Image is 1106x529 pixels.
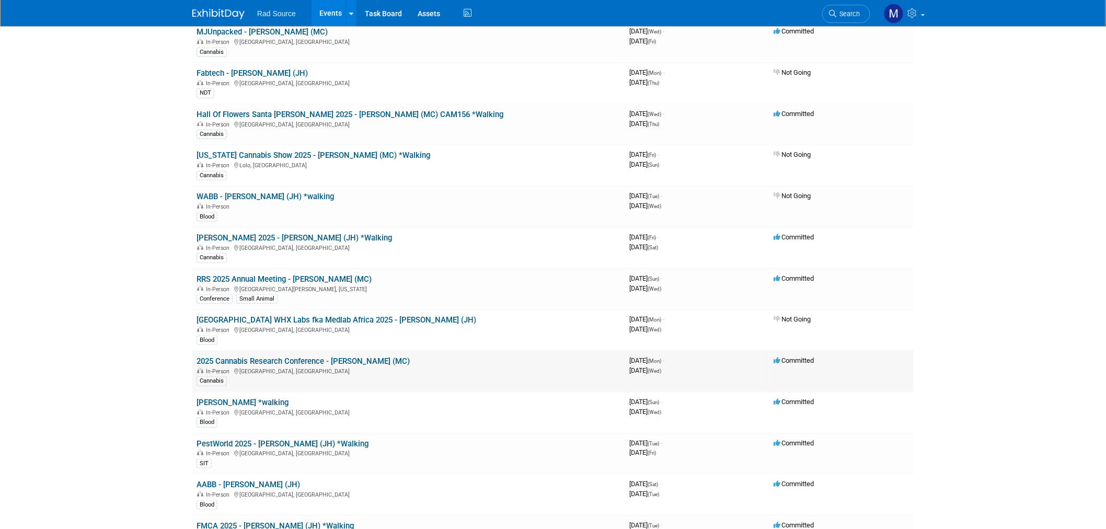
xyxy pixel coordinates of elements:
[629,521,662,529] span: [DATE]
[197,366,621,375] div: [GEOGRAPHIC_DATA], [GEOGRAPHIC_DATA]
[774,151,811,158] span: Not Going
[629,356,664,364] span: [DATE]
[197,68,308,78] a: Fabtech - [PERSON_NAME] (JH)
[629,366,661,374] span: [DATE]
[822,5,870,23] a: Search
[197,448,621,457] div: [GEOGRAPHIC_DATA], [GEOGRAPHIC_DATA]
[774,398,814,406] span: Committed
[648,368,661,374] span: (Wed)
[206,80,233,87] span: In-Person
[197,398,289,407] a: [PERSON_NAME] *walking
[197,336,217,345] div: Blood
[663,110,664,118] span: -
[774,315,811,323] span: Not Going
[206,491,233,498] span: In-Person
[648,121,659,127] span: (Thu)
[197,368,203,373] img: In-Person Event
[648,245,658,250] span: (Sat)
[197,171,227,180] div: Cannabis
[206,39,233,45] span: In-Person
[629,325,661,333] span: [DATE]
[648,203,661,209] span: (Wed)
[197,88,214,98] div: NDT
[197,325,621,333] div: [GEOGRAPHIC_DATA], [GEOGRAPHIC_DATA]
[648,491,659,497] span: (Tue)
[884,4,904,24] img: Melissa Conboy
[197,245,203,250] img: In-Person Event
[648,162,659,168] span: (Sun)
[197,80,203,85] img: In-Person Event
[197,491,203,497] img: In-Person Event
[648,39,656,44] span: (Fri)
[197,243,621,251] div: [GEOGRAPHIC_DATA], [GEOGRAPHIC_DATA]
[197,408,621,416] div: [GEOGRAPHIC_DATA], [GEOGRAPHIC_DATA]
[197,130,227,139] div: Cannabis
[661,192,662,200] span: -
[197,459,212,468] div: SIT
[836,10,860,18] span: Search
[774,192,811,200] span: Not Going
[774,68,811,76] span: Not Going
[774,110,814,118] span: Committed
[629,315,664,323] span: [DATE]
[648,327,661,332] span: (Wed)
[197,203,203,209] img: In-Person Event
[629,233,659,241] span: [DATE]
[197,192,334,201] a: WABB - [PERSON_NAME] (JH) *walking
[648,152,656,158] span: (Fri)
[197,286,203,291] img: In-Person Event
[197,37,621,45] div: [GEOGRAPHIC_DATA], [GEOGRAPHIC_DATA]
[648,481,658,487] span: (Sat)
[197,356,410,366] a: 2025 Cannabis Research Conference - [PERSON_NAME] (MC)
[648,235,656,240] span: (Fri)
[663,68,664,76] span: -
[197,500,217,510] div: Blood
[629,78,659,86] span: [DATE]
[192,9,245,19] img: ExhibitDay
[629,480,661,488] span: [DATE]
[648,399,659,405] span: (Sun)
[648,80,659,86] span: (Thu)
[629,192,662,200] span: [DATE]
[648,409,661,415] span: (Wed)
[661,398,662,406] span: -
[197,284,621,293] div: [GEOGRAPHIC_DATA][PERSON_NAME], [US_STATE]
[648,193,659,199] span: (Tue)
[629,151,659,158] span: [DATE]
[197,376,227,386] div: Cannabis
[629,160,659,168] span: [DATE]
[774,521,814,529] span: Committed
[648,111,661,117] span: (Wed)
[197,162,203,167] img: In-Person Event
[629,398,662,406] span: [DATE]
[661,439,662,447] span: -
[629,408,661,416] span: [DATE]
[197,274,372,284] a: RRS 2025 Annual Meeting - [PERSON_NAME] (MC)
[629,68,664,76] span: [DATE]
[197,212,217,222] div: Blood
[629,120,659,128] span: [DATE]
[206,245,233,251] span: In-Person
[629,27,664,35] span: [DATE]
[629,284,661,292] span: [DATE]
[197,151,430,160] a: [US_STATE] Cannabis Show 2025 - [PERSON_NAME] (MC) *Walking
[774,27,814,35] span: Committed
[197,450,203,455] img: In-Person Event
[206,327,233,333] span: In-Person
[629,37,656,45] span: [DATE]
[661,274,662,282] span: -
[257,9,296,18] span: Rad Source
[197,27,328,37] a: MJUnpacked - [PERSON_NAME] (MC)
[206,286,233,293] span: In-Person
[774,356,814,364] span: Committed
[197,315,476,325] a: [GEOGRAPHIC_DATA] WHX Labs fka Medlab Africa 2025 - [PERSON_NAME] (JH)
[197,294,233,304] div: Conference
[629,490,659,498] span: [DATE]
[206,368,233,375] span: In-Person
[648,286,661,292] span: (Wed)
[197,48,227,57] div: Cannabis
[197,480,300,489] a: AABB - [PERSON_NAME] (JH)
[629,110,664,118] span: [DATE]
[663,356,664,364] span: -
[774,439,814,447] span: Committed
